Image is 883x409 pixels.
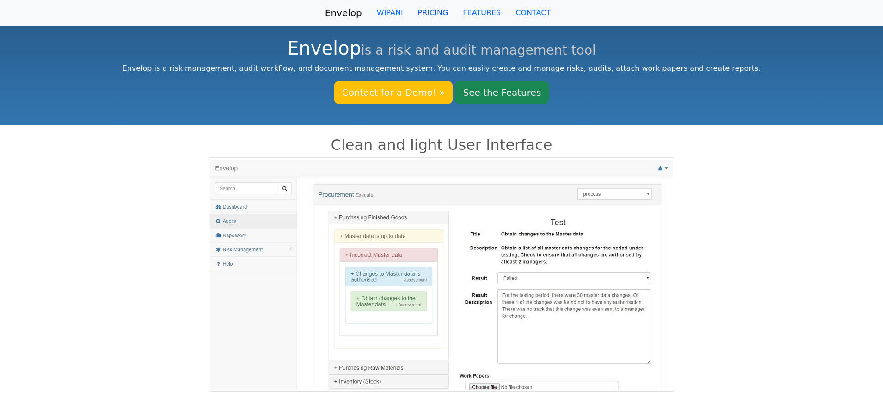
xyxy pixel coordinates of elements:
[47,37,836,59] h1: Envelop
[411,4,456,22] a: PRICING
[455,4,508,22] a: FEATURES
[208,157,675,392] img: An example of an audit excution page.
[361,43,596,58] small: is a risk and audit management tool
[47,63,836,74] p: Envelop is a risk management, audit workflow, and document management system. You can easily crea...
[334,81,453,104] a: Contact for a Demo! »
[369,4,411,22] a: WIPANI
[455,81,549,104] a: See the Features
[325,4,362,22] a: Envelop
[508,4,558,22] a: CONTACT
